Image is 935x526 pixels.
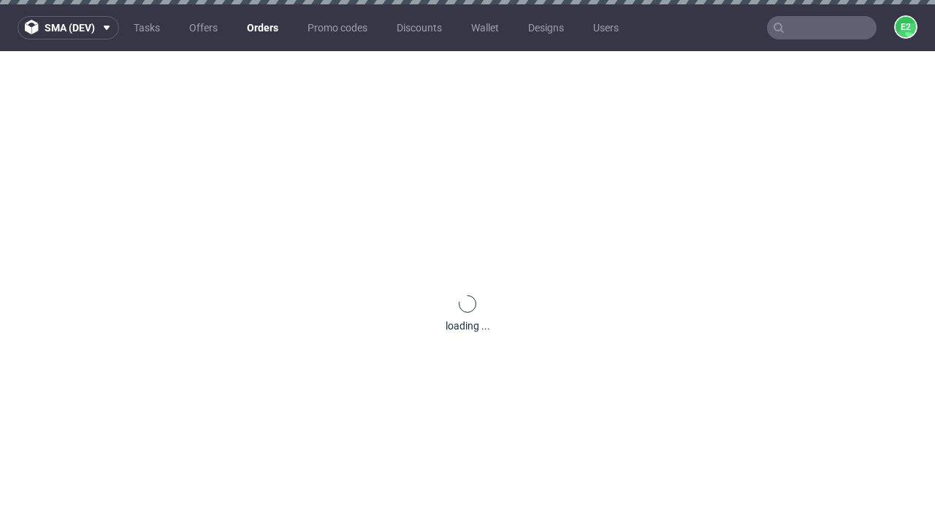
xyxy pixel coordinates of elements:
[519,16,573,39] a: Designs
[446,319,490,333] div: loading ...
[18,16,119,39] button: sma (dev)
[896,17,916,37] figcaption: e2
[125,16,169,39] a: Tasks
[299,16,376,39] a: Promo codes
[238,16,287,39] a: Orders
[180,16,226,39] a: Offers
[462,16,508,39] a: Wallet
[584,16,627,39] a: Users
[45,23,95,33] span: sma (dev)
[388,16,451,39] a: Discounts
